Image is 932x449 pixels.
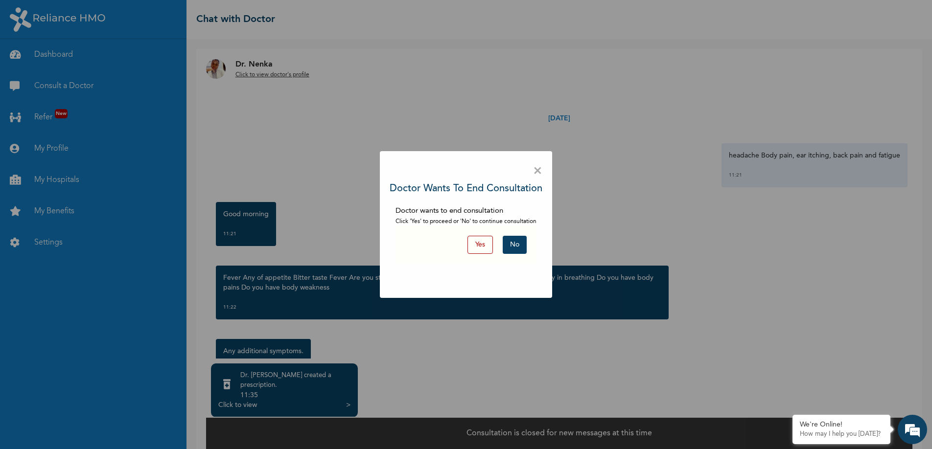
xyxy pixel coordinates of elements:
button: Yes [467,236,493,254]
p: Doctor wants to end consultation [396,206,536,217]
button: No [503,236,527,254]
span: × [533,161,542,181]
div: We're Online! [800,421,883,429]
p: How may I help you today? [800,430,883,438]
p: Click 'Yes' to proceed or 'No' to continue consultation [396,217,536,226]
h3: Doctor wants to end consultation [390,181,542,196]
